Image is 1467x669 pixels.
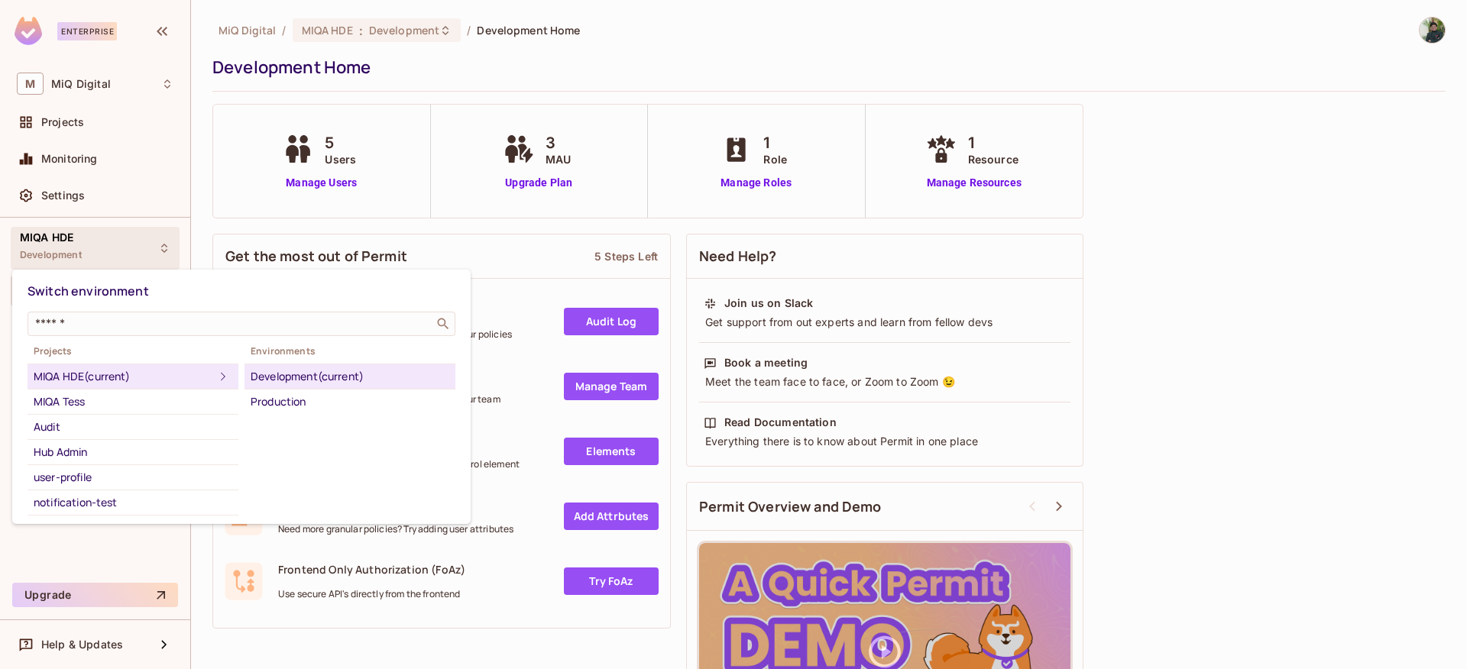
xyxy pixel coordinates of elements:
div: Hub Admin [34,443,232,461]
div: Audit [34,418,232,436]
span: Switch environment [28,283,149,299]
div: user-profile [34,468,232,486]
div: MIQA Tess [34,393,232,411]
div: MIQA HDE (current) [34,367,214,386]
span: Environments [244,345,455,357]
div: Production [251,393,449,411]
div: notification-test [34,493,232,512]
div: Development (current) [251,367,449,386]
span: Projects [28,345,238,357]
